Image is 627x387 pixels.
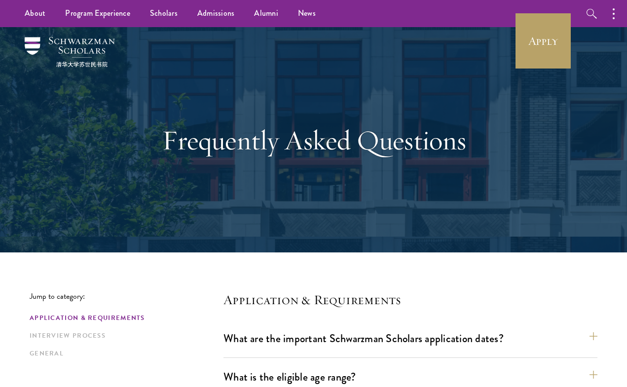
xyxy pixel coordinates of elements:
[30,292,223,301] p: Jump to category:
[223,292,597,308] h4: Application & Requirements
[25,37,115,67] img: Schwarzman Scholars
[144,123,484,157] h1: Frequently Asked Questions
[223,327,597,350] button: What are the important Schwarzman Scholars application dates?
[30,349,218,359] a: General
[30,331,218,341] a: Interview Process
[30,313,218,323] a: Application & Requirements
[516,13,571,69] a: Apply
